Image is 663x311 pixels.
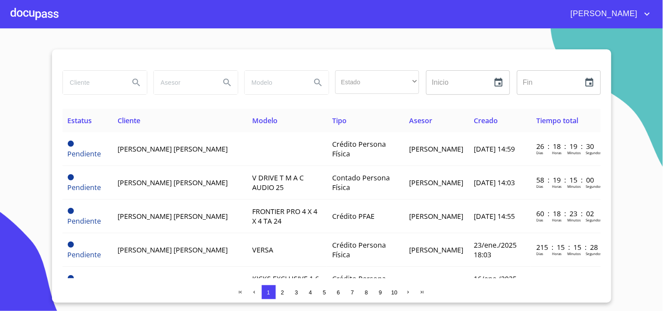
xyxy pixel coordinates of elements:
p: Segundos [586,218,602,222]
p: 26 : 18 : 19 : 30 [536,142,595,151]
p: 222 : 16 : 07 : 42 [536,276,595,286]
span: [DATE] 14:03 [474,178,515,187]
span: [PERSON_NAME] [409,144,463,154]
button: 3 [290,285,304,299]
p: Horas [552,251,562,256]
span: [PERSON_NAME] [409,211,463,221]
p: Horas [552,218,562,222]
span: 5 [323,289,326,296]
p: 215 : 15 : 15 : 28 [536,242,595,252]
span: Estatus [68,116,92,125]
span: [PERSON_NAME] [PERSON_NAME] [118,144,228,154]
span: Pendiente [68,183,101,192]
span: Cliente [118,116,140,125]
p: Dias [536,251,543,256]
button: 9 [374,285,388,299]
span: 8 [365,289,368,296]
span: [DATE] 14:55 [474,211,515,221]
span: Tiempo total [536,116,578,125]
button: 7 [346,285,360,299]
p: Dias [536,184,543,189]
span: Pendiente [68,208,74,214]
input: search [63,71,122,94]
button: 10 [388,285,402,299]
span: [DATE] 14:59 [474,144,515,154]
p: Horas [552,184,562,189]
button: 4 [304,285,318,299]
p: Segundos [586,251,602,256]
span: 3 [295,289,298,296]
p: Horas [552,150,562,155]
button: 8 [360,285,374,299]
button: 6 [332,285,346,299]
span: [PERSON_NAME] [409,245,463,255]
button: Search [126,72,147,93]
span: 23/ene./2025 18:03 [474,240,517,259]
span: 10 [391,289,397,296]
span: FRONTIER PRO 4 X 4 X 4 TA 24 [252,207,317,226]
span: 7 [351,289,354,296]
input: search [245,71,304,94]
span: Modelo [252,116,278,125]
p: Segundos [586,184,602,189]
span: Crédito Persona Física [332,274,386,293]
span: Crédito PFAE [332,211,375,221]
span: VERSA [252,245,273,255]
span: 1 [267,289,270,296]
button: Search [308,72,329,93]
span: Pendiente [68,242,74,248]
span: Pendiente [68,141,74,147]
p: Dias [536,218,543,222]
span: Pendiente [68,275,74,281]
span: Crédito Persona Física [332,240,386,259]
span: Pendiente [68,149,101,159]
span: [PERSON_NAME] [564,7,642,21]
button: account of current user [564,7,653,21]
span: [PERSON_NAME] [409,178,463,187]
input: search [154,71,213,94]
p: 58 : 19 : 15 : 00 [536,175,595,185]
span: [PERSON_NAME] [PERSON_NAME] [118,245,228,255]
span: Pendiente [68,250,101,259]
span: 2 [281,289,284,296]
p: Minutos [567,251,581,256]
span: Pendiente [68,174,74,180]
span: Contado Persona Física [332,173,390,192]
span: 6 [337,289,340,296]
div: ​ [335,70,419,94]
p: Minutos [567,150,581,155]
p: Minutos [567,184,581,189]
span: Asesor [409,116,432,125]
p: Dias [536,150,543,155]
button: Search [217,72,238,93]
button: 5 [318,285,332,299]
button: 2 [276,285,290,299]
span: [PERSON_NAME] [PERSON_NAME] [118,178,228,187]
span: 4 [309,289,312,296]
p: Minutos [567,218,581,222]
span: KICKS EXCLUSIVE 1 6 LTS CVT [252,274,319,293]
span: 9 [379,289,382,296]
button: 1 [262,285,276,299]
span: Pendiente [68,216,101,226]
span: Tipo [332,116,347,125]
span: V DRIVE T M A C AUDIO 25 [252,173,304,192]
p: 60 : 18 : 23 : 02 [536,209,595,218]
p: Segundos [586,150,602,155]
span: 16/ene./2025 17:10 [474,274,517,293]
span: Crédito Persona Física [332,139,386,159]
span: [PERSON_NAME] [PERSON_NAME] [118,211,228,221]
span: Creado [474,116,498,125]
